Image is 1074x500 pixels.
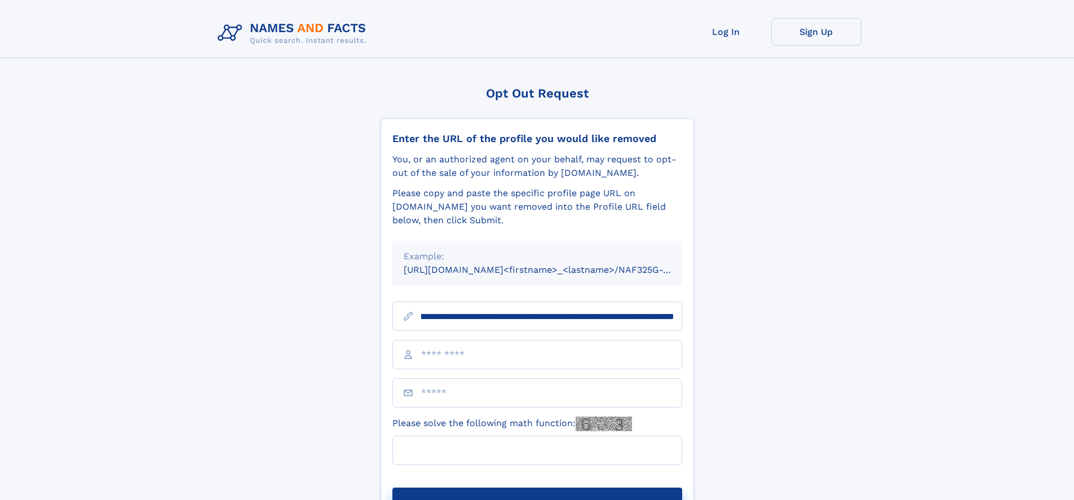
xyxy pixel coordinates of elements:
[381,86,694,100] div: Opt Out Request
[404,264,704,275] small: [URL][DOMAIN_NAME]<firstname>_<lastname>/NAF325G-xxxxxxxx
[392,132,682,145] div: Enter the URL of the profile you would like removed
[392,417,632,431] label: Please solve the following math function:
[213,18,375,48] img: Logo Names and Facts
[392,153,682,180] div: You, or an authorized agent on your behalf, may request to opt-out of the sale of your informatio...
[404,250,671,263] div: Example:
[681,18,771,46] a: Log In
[392,187,682,227] div: Please copy and paste the specific profile page URL on [DOMAIN_NAME] you want removed into the Pr...
[771,18,861,46] a: Sign Up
